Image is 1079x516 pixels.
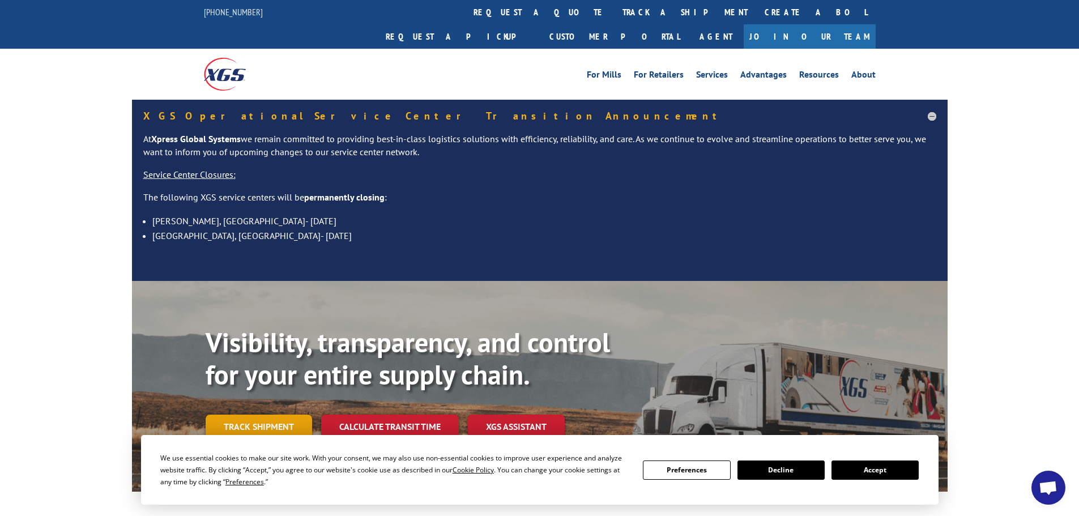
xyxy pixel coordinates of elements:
[206,415,312,438] a: Track shipment
[204,6,263,18] a: [PHONE_NUMBER]
[206,325,610,393] b: Visibility, transparency, and control for your entire supply chain.
[141,435,939,505] div: Cookie Consent Prompt
[740,70,787,83] a: Advantages
[851,70,876,83] a: About
[587,70,621,83] a: For Mills
[744,24,876,49] a: Join Our Team
[468,415,565,439] a: XGS ASSISTANT
[304,191,385,203] strong: permanently closing
[831,460,919,480] button: Accept
[152,214,936,228] li: [PERSON_NAME], [GEOGRAPHIC_DATA]- [DATE]
[634,70,684,83] a: For Retailers
[143,191,936,214] p: The following XGS service centers will be :
[143,111,936,121] h5: XGS Operational Service Center Transition Announcement
[160,452,629,488] div: We use essential cookies to make our site work. With your consent, we may also use non-essential ...
[377,24,541,49] a: Request a pickup
[737,460,825,480] button: Decline
[799,70,839,83] a: Resources
[321,415,459,439] a: Calculate transit time
[151,133,241,144] strong: Xpress Global Systems
[696,70,728,83] a: Services
[225,477,264,487] span: Preferences
[541,24,688,49] a: Customer Portal
[1031,471,1065,505] a: Open chat
[643,460,730,480] button: Preferences
[152,228,936,243] li: [GEOGRAPHIC_DATA], [GEOGRAPHIC_DATA]- [DATE]
[143,169,236,180] u: Service Center Closures:
[453,465,494,475] span: Cookie Policy
[143,133,936,169] p: At we remain committed to providing best-in-class logistics solutions with efficiency, reliabilit...
[688,24,744,49] a: Agent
